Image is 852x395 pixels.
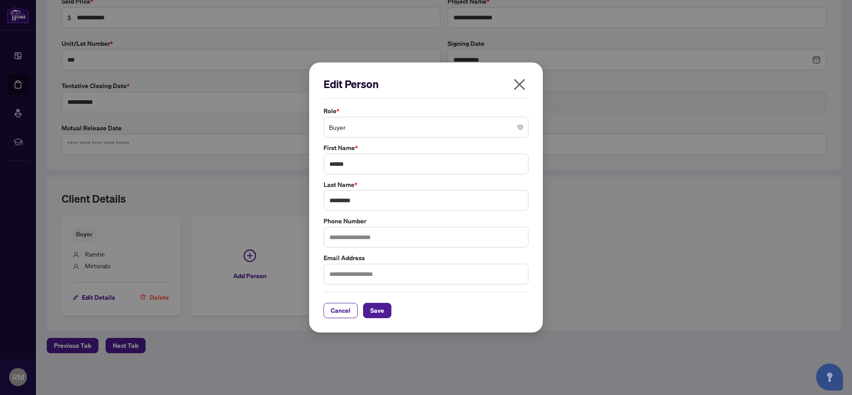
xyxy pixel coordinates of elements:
[324,143,528,153] label: First Name
[324,106,528,116] label: Role
[816,364,843,391] button: Open asap
[324,253,528,263] label: Email Address
[370,303,384,318] span: Save
[331,303,351,318] span: Cancel
[324,180,528,190] label: Last Name
[324,77,528,91] h2: Edit Person
[324,303,358,318] button: Cancel
[518,124,523,130] span: close-circle
[329,119,523,136] span: Buyer
[512,77,527,92] span: close
[324,216,528,226] label: Phone Number
[363,303,391,318] button: Save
